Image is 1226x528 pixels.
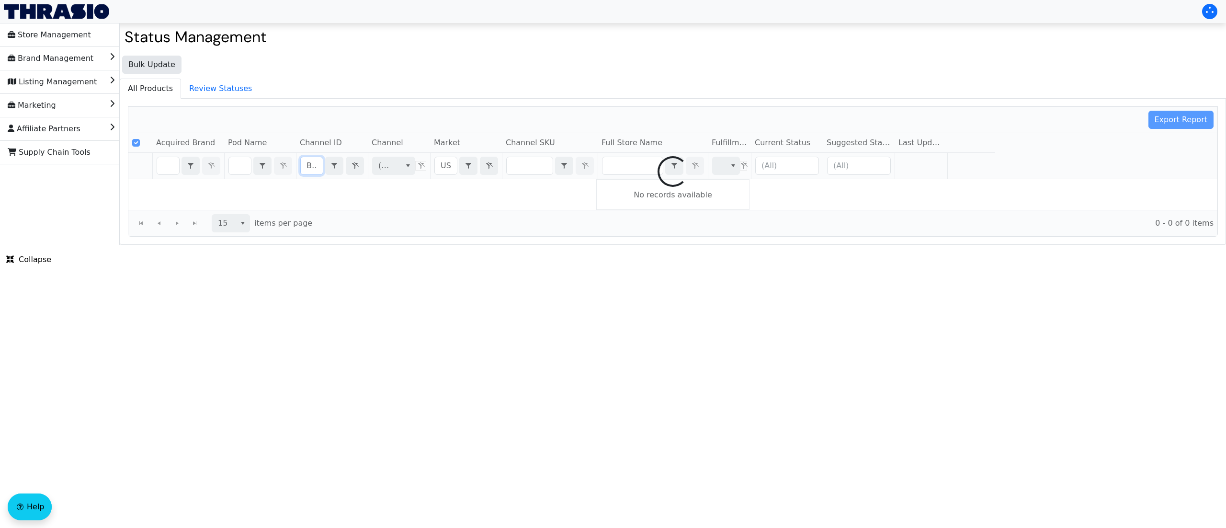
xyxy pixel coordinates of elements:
img: Thrasio Logo [4,4,109,19]
span: Brand Management [8,51,93,66]
span: Collapse [6,254,51,265]
span: Marketing [8,98,56,113]
span: Supply Chain Tools [8,145,91,160]
h2: Status Management [125,28,1221,46]
button: Bulk Update [122,56,182,74]
span: Review Statuses [182,79,260,98]
span: Store Management [8,27,91,43]
span: All Products [120,79,181,98]
span: Help [27,501,44,513]
span: Bulk Update [128,59,175,70]
button: Help floatingactionbutton [8,494,52,520]
span: Affiliate Partners [8,121,80,137]
span: Listing Management [8,74,97,90]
